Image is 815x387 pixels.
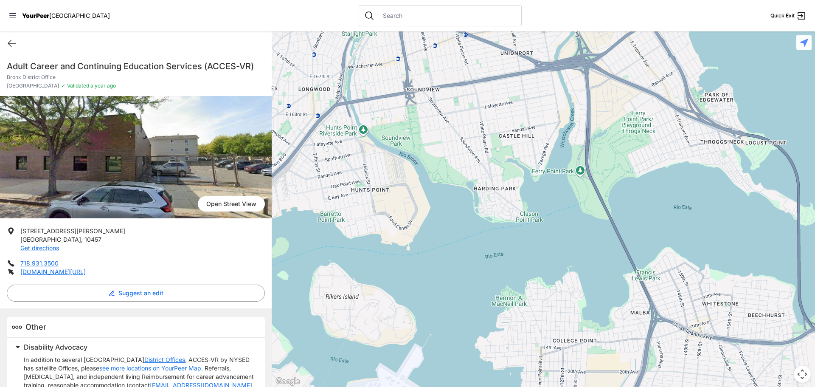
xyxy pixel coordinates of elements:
span: ✓ [61,82,65,89]
span: [GEOGRAPHIC_DATA] [49,12,110,19]
div: Bronx District Office [536,16,551,35]
button: Suggest an edit [7,285,265,302]
input: Search [378,11,516,20]
a: Get directions [20,244,59,251]
span: [STREET_ADDRESS][PERSON_NAME] [20,227,125,234]
a: YourPeer[GEOGRAPHIC_DATA] [22,13,110,18]
span: , [81,236,83,243]
h1: Adult Career and Continuing Education Services (ACCES-VR) [7,60,265,72]
span: 10457 [84,236,101,243]
a: Abrir esta área en Google Maps (se abre en una ventana nueva) [274,376,302,387]
a: 718.931.3500 [20,260,59,267]
span: [GEOGRAPHIC_DATA] [20,236,81,243]
span: a year ago [89,82,116,89]
span: [GEOGRAPHIC_DATA] [7,82,59,89]
span: Validated [67,82,89,89]
a: Open Street View [198,196,265,212]
a: District Offices [144,356,185,364]
span: Other [25,322,46,331]
img: Google [274,376,302,387]
a: see more locations on YourPeer Map [99,364,201,373]
a: Quick Exit [770,11,807,21]
span: Suggest an edit [118,289,163,297]
span: YourPeer [22,12,49,19]
button: Controles de visualización del mapa [794,366,811,383]
span: Disability Advocacy [24,343,87,351]
a: [DOMAIN_NAME][URL] [20,268,86,275]
p: Bronx District Office [7,74,265,81]
span: Quick Exit [770,12,795,19]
